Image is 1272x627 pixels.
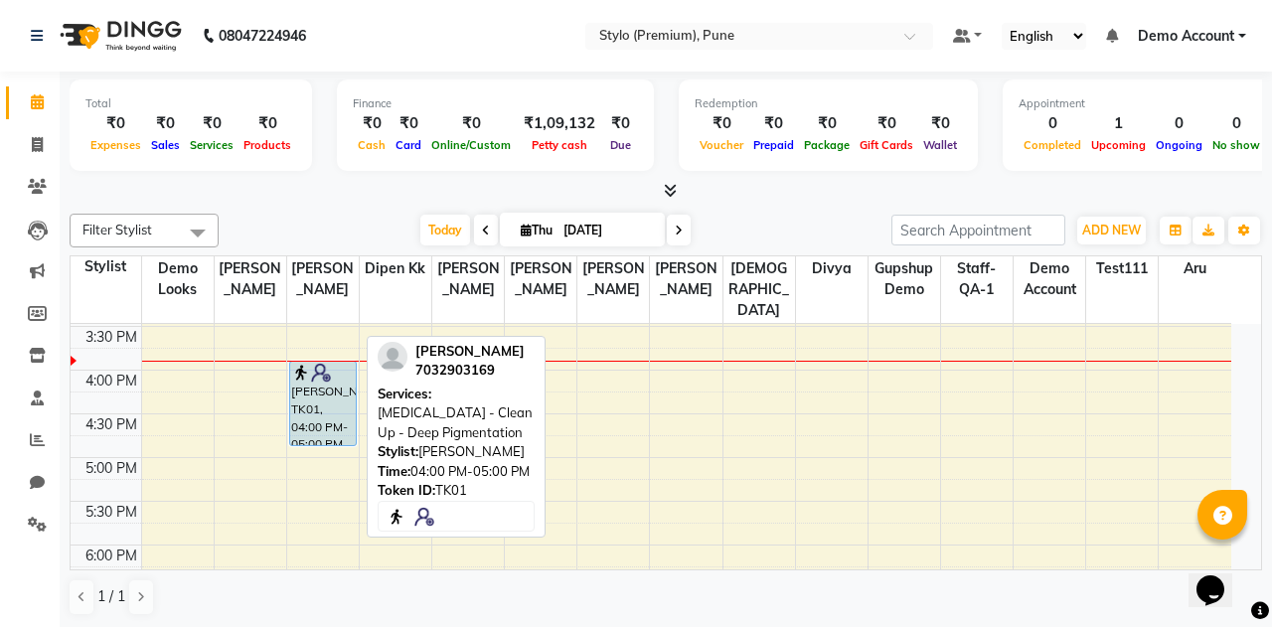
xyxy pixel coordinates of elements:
[796,256,868,281] span: Divya
[81,502,141,523] div: 5:30 PM
[81,546,141,566] div: 6:00 PM
[185,138,238,152] span: Services
[142,256,214,302] span: Demo Looks
[353,112,391,135] div: ₹0
[603,112,638,135] div: ₹0
[1138,26,1234,47] span: Demo Account
[432,256,504,302] span: [PERSON_NAME]
[415,343,525,359] span: [PERSON_NAME]
[85,138,146,152] span: Expenses
[353,95,638,112] div: Finance
[378,386,431,401] span: Services:
[918,112,962,135] div: ₹0
[391,138,426,152] span: Card
[85,112,146,135] div: ₹0
[1159,256,1231,281] span: Aru
[426,112,516,135] div: ₹0
[869,256,940,302] span: Gupshup demo
[97,586,125,607] span: 1 / 1
[516,223,557,237] span: Thu
[415,361,525,381] div: 7032903169
[855,138,918,152] span: Gift Cards
[360,256,431,281] span: Dipen kk
[81,458,141,479] div: 5:00 PM
[1019,95,1265,112] div: Appointment
[516,112,603,135] div: ₹1,09,132
[1082,223,1141,237] span: ADD NEW
[81,327,141,348] div: 3:30 PM
[557,216,657,245] input: 2025-09-04
[420,215,470,245] span: Today
[1086,256,1158,281] span: Test111
[378,462,535,482] div: 04:00 PM-05:00 PM
[1189,548,1252,607] iframe: chat widget
[219,8,306,64] b: 08047224946
[81,371,141,392] div: 4:00 PM
[748,138,799,152] span: Prepaid
[378,481,535,501] div: TK01
[426,138,516,152] span: Online/Custom
[695,112,748,135] div: ₹0
[1207,138,1265,152] span: No show
[505,256,576,302] span: [PERSON_NAME]
[146,138,185,152] span: Sales
[1086,138,1151,152] span: Upcoming
[527,138,592,152] span: Petty cash
[378,342,407,372] img: profile
[238,112,296,135] div: ₹0
[215,256,286,302] span: [PERSON_NAME]
[391,112,426,135] div: ₹0
[1077,217,1146,244] button: ADD NEW
[1151,112,1207,135] div: 0
[695,138,748,152] span: Voucher
[378,463,410,479] span: Time:
[287,256,359,302] span: [PERSON_NAME]
[185,112,238,135] div: ₹0
[1019,138,1086,152] span: Completed
[855,112,918,135] div: ₹0
[577,256,649,302] span: [PERSON_NAME]
[82,222,152,237] span: Filter Stylist
[71,256,141,277] div: Stylist
[605,138,636,152] span: Due
[378,404,533,440] span: [MEDICAL_DATA] - Clean Up - Deep Pigmentation
[1086,112,1151,135] div: 1
[378,443,418,459] span: Stylist:
[353,138,391,152] span: Cash
[290,362,356,445] div: [PERSON_NAME], TK01, 04:00 PM-05:00 PM, [MEDICAL_DATA] - Clean Up - Deep Pigmentation
[748,112,799,135] div: ₹0
[238,138,296,152] span: Products
[695,95,962,112] div: Redemption
[51,8,187,64] img: logo
[650,256,721,302] span: [PERSON_NAME]
[799,112,855,135] div: ₹0
[1151,138,1207,152] span: Ongoing
[941,256,1013,302] span: Staff-QA-1
[85,95,296,112] div: Total
[918,138,962,152] span: Wallet
[1207,112,1265,135] div: 0
[1019,112,1086,135] div: 0
[799,138,855,152] span: Package
[146,112,185,135] div: ₹0
[378,482,435,498] span: Token ID:
[723,256,795,323] span: [DEMOGRAPHIC_DATA]
[378,442,535,462] div: [PERSON_NAME]
[891,215,1065,245] input: Search Appointment
[1014,256,1085,302] span: Demo Account
[81,414,141,435] div: 4:30 PM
